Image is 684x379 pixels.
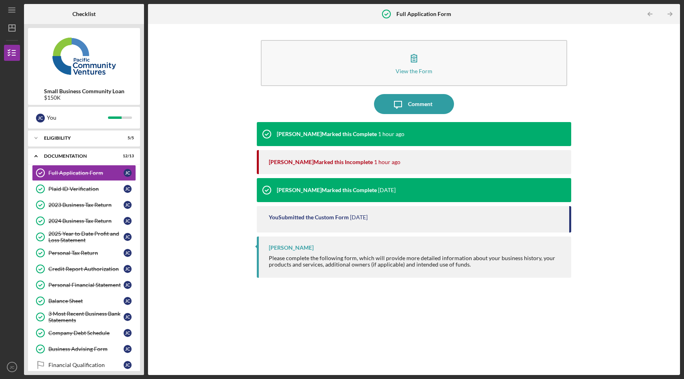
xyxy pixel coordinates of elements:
[408,94,432,114] div: Comment
[32,229,136,245] a: 2025 Year to Date Profit and Loss StatementJC
[374,94,454,114] button: Comment
[44,88,124,94] b: Small Business Community Loan
[378,131,404,137] time: 2025-08-27 18:00
[120,154,134,158] div: 12 / 13
[277,187,377,193] div: [PERSON_NAME] Marked this Complete
[124,169,132,177] div: J C
[124,185,132,193] div: J C
[32,277,136,293] a: Personal Financial StatementJC
[32,197,136,213] a: 2023 Business Tax ReturnJC
[28,32,140,80] img: Product logo
[44,154,114,158] div: Documentation
[32,261,136,277] a: Credit Report AuthorizationJC
[44,136,114,140] div: Eligibility
[277,131,377,137] div: [PERSON_NAME] Marked this Complete
[269,245,314,251] div: [PERSON_NAME]
[120,136,134,140] div: 5 / 5
[124,313,132,321] div: J C
[32,341,136,357] a: Business Advising FormJC
[32,181,136,197] a: Plaid ID VerificationJC
[44,94,124,101] div: $150K
[48,346,124,352] div: Business Advising Form
[48,250,124,256] div: Personal Tax Return
[48,202,124,208] div: 2023 Business Tax Return
[72,11,96,17] b: Checklist
[48,186,124,192] div: Plaid ID Verification
[124,217,132,225] div: J C
[32,293,136,309] a: Balance SheetJC
[32,357,136,373] a: Financial QualificationJC
[48,282,124,288] div: Personal Financial Statement
[32,213,136,229] a: 2024 Business Tax ReturnJC
[47,111,108,124] div: You
[124,281,132,289] div: J C
[36,114,45,122] div: J C
[48,298,124,304] div: Balance Sheet
[124,233,132,241] div: J C
[350,214,368,221] time: 2025-07-18 20:00
[124,297,132,305] div: J C
[124,329,132,337] div: J C
[124,265,132,273] div: J C
[32,309,136,325] a: 3 Most Recent Business Bank StatementsJC
[48,266,124,272] div: Credit Report Authorization
[48,330,124,336] div: Company Debt Schedule
[124,201,132,209] div: J C
[48,231,124,243] div: 2025 Year to Date Profit and Loss Statement
[48,311,124,323] div: 3 Most Recent Business Bank Statements
[269,214,349,221] div: You Submitted the Custom Form
[261,40,567,86] button: View the Form
[48,218,124,224] div: 2024 Business Tax Return
[48,362,124,368] div: Financial Qualification
[396,68,432,74] div: View the Form
[32,245,136,261] a: Personal Tax ReturnJC
[269,159,373,165] div: [PERSON_NAME] Marked this Incomplete
[124,361,132,369] div: J C
[32,325,136,341] a: Company Debt ScheduleJC
[32,165,136,181] a: Full Application FormJC
[396,11,451,17] b: Full Application Form
[124,249,132,257] div: J C
[374,159,400,165] time: 2025-08-27 17:59
[4,359,20,375] button: JC
[269,255,563,268] div: Please complete the following form, which will provide more detailed information about your busin...
[48,170,124,176] div: Full Application Form
[10,365,14,369] text: JC
[378,187,396,193] time: 2025-07-21 21:22
[124,345,132,353] div: J C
